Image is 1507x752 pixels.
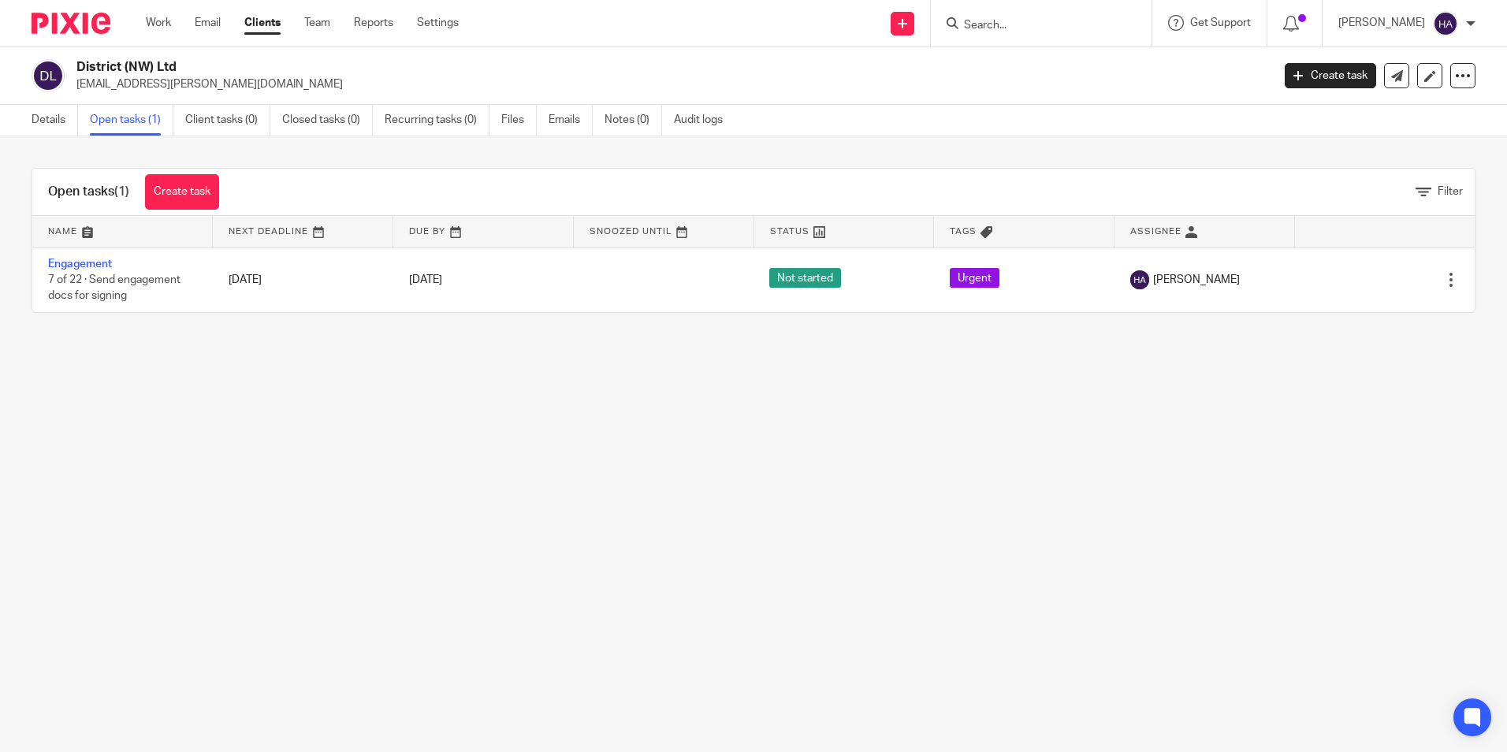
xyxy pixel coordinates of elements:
[1433,11,1458,36] img: svg%3E
[950,227,977,236] span: Tags
[76,59,1024,76] h2: District (NW) Ltd
[304,15,330,31] a: Team
[1338,15,1425,31] p: [PERSON_NAME]
[195,15,221,31] a: Email
[549,105,593,136] a: Emails
[1153,272,1240,288] span: [PERSON_NAME]
[213,248,393,312] td: [DATE]
[90,105,173,136] a: Open tasks (1)
[354,15,393,31] a: Reports
[1285,63,1376,88] a: Create task
[1438,186,1463,197] span: Filter
[769,268,841,288] span: Not started
[146,15,171,31] a: Work
[674,105,735,136] a: Audit logs
[114,185,129,198] span: (1)
[48,259,112,270] a: Engagement
[185,105,270,136] a: Client tasks (0)
[76,76,1261,92] p: [EMAIL_ADDRESS][PERSON_NAME][DOMAIN_NAME]
[244,15,281,31] a: Clients
[145,174,219,210] a: Create task
[417,15,459,31] a: Settings
[770,227,809,236] span: Status
[32,59,65,92] img: svg%3E
[385,105,489,136] a: Recurring tasks (0)
[1190,17,1251,28] span: Get Support
[962,19,1104,33] input: Search
[1130,270,1149,289] img: svg%3E
[48,184,129,200] h1: Open tasks
[32,13,110,34] img: Pixie
[48,274,180,302] span: 7 of 22 · Send engagement docs for signing
[501,105,537,136] a: Files
[605,105,662,136] a: Notes (0)
[950,268,999,288] span: Urgent
[32,105,78,136] a: Details
[590,227,672,236] span: Snoozed Until
[409,274,442,285] span: [DATE]
[282,105,373,136] a: Closed tasks (0)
